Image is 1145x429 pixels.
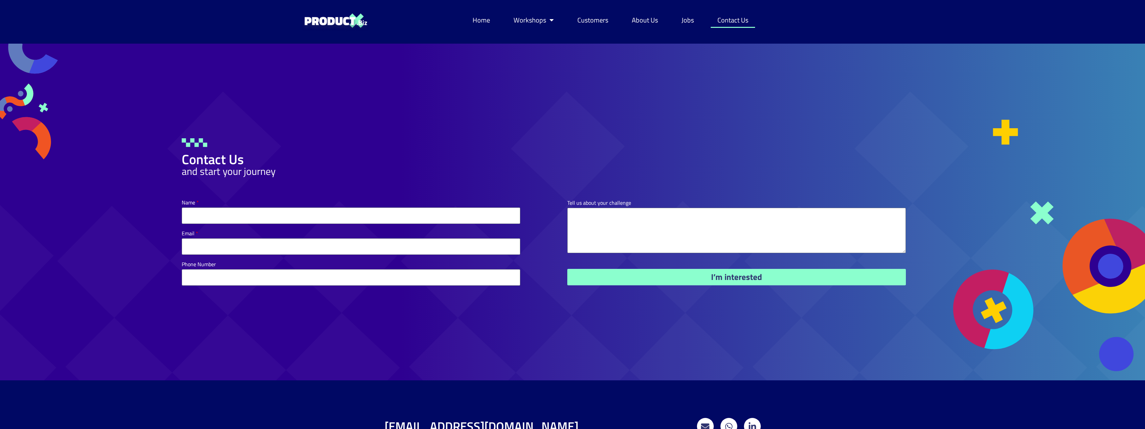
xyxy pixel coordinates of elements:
[675,12,701,28] a: Jobs
[507,12,561,28] a: Workshops
[711,12,755,28] a: Contact Us
[466,12,497,28] a: Home
[625,12,665,28] a: About Us
[182,200,199,207] label: Name
[182,166,906,176] h3: and start your journey
[182,261,216,269] label: Phone Number
[182,153,906,166] h2: Contact Us
[182,200,906,285] form: Contact Form
[466,12,755,28] nav: Menu
[567,269,906,285] button: I’m interested
[711,273,762,281] span: I’m interested
[571,12,615,28] a: Customers
[182,231,198,238] label: Email
[567,200,631,208] label: Tell us about your challenge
